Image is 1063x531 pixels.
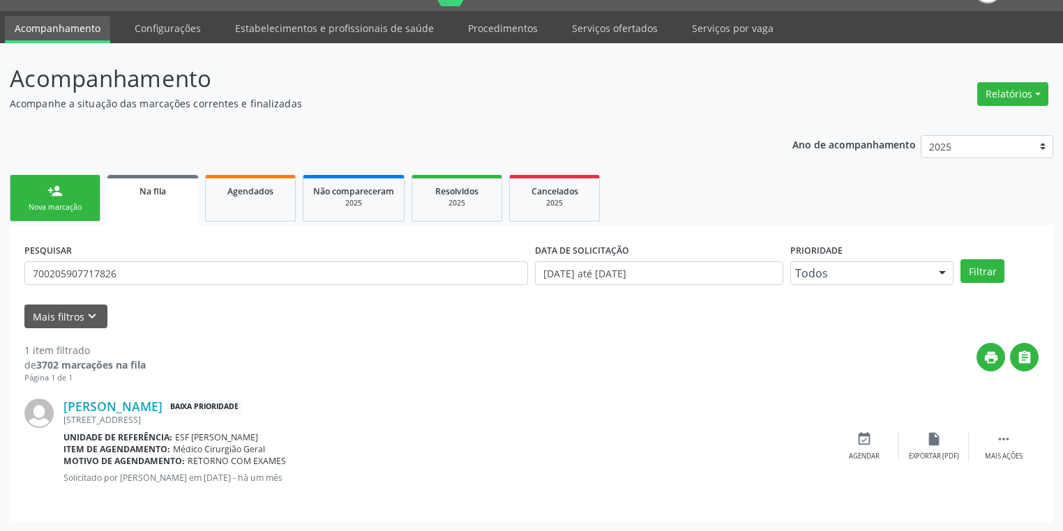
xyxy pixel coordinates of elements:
[24,372,146,384] div: Página 1 de 1
[63,443,170,455] b: Item de agendamento:
[173,443,265,455] span: Médico Cirurgião Geral
[313,185,394,197] span: Não compareceram
[960,259,1004,283] button: Filtrar
[175,431,258,443] span: ESF [PERSON_NAME]
[531,185,578,197] span: Cancelados
[24,261,528,285] input: Nome, CNS
[24,399,54,428] img: img
[435,185,478,197] span: Resolvidos
[84,309,100,324] i: keyboard_arrow_down
[795,266,925,280] span: Todos
[422,198,492,208] div: 2025
[977,343,1005,371] button: print
[1010,343,1039,371] button: 
[977,82,1048,106] button: Relatórios
[535,240,629,261] label: DATA DE SOLICITAÇÃO
[225,16,444,40] a: Estabelecimentos e profissionais de saúde
[47,183,63,199] div: person_add
[849,452,880,461] div: Agendar
[188,455,286,467] span: RETORNO COM EXAMES
[682,16,783,40] a: Serviços por vaga
[63,399,163,414] a: [PERSON_NAME]
[792,135,916,153] p: Ano de acompanhamento
[24,343,146,357] div: 1 item filtrado
[5,16,110,43] a: Acompanhamento
[1017,350,1032,365] i: 
[909,452,959,461] div: Exportar (PDF)
[996,431,1011,447] i: 
[140,185,166,197] span: Na fila
[125,16,211,40] a: Configurações
[227,185,273,197] span: Agendados
[63,414,829,426] div: [STREET_ADDRESS]
[20,202,90,213] div: Nova marcação
[36,358,146,371] strong: 3702 marcações na fila
[24,240,72,261] label: PESQUISAR
[458,16,548,40] a: Procedimentos
[24,357,146,372] div: de
[167,399,241,414] span: Baixa Prioridade
[10,96,740,111] p: Acompanhe a situação das marcações correntes e finalizadas
[520,198,589,208] div: 2025
[562,16,668,40] a: Serviços ofertados
[985,452,1023,461] div: Mais ações
[24,305,107,329] button: Mais filtroskeyboard_arrow_down
[10,61,740,96] p: Acompanhamento
[857,431,872,447] i: event_available
[535,261,783,285] input: Selecione um intervalo
[63,472,829,484] p: Solicitado por [PERSON_NAME] em [DATE] - há um mês
[63,455,185,467] b: Motivo de agendamento:
[790,240,843,261] label: Prioridade
[926,431,942,447] i: insert_drive_file
[63,431,172,443] b: Unidade de referência:
[313,198,394,208] div: 2025
[983,350,999,365] i: print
